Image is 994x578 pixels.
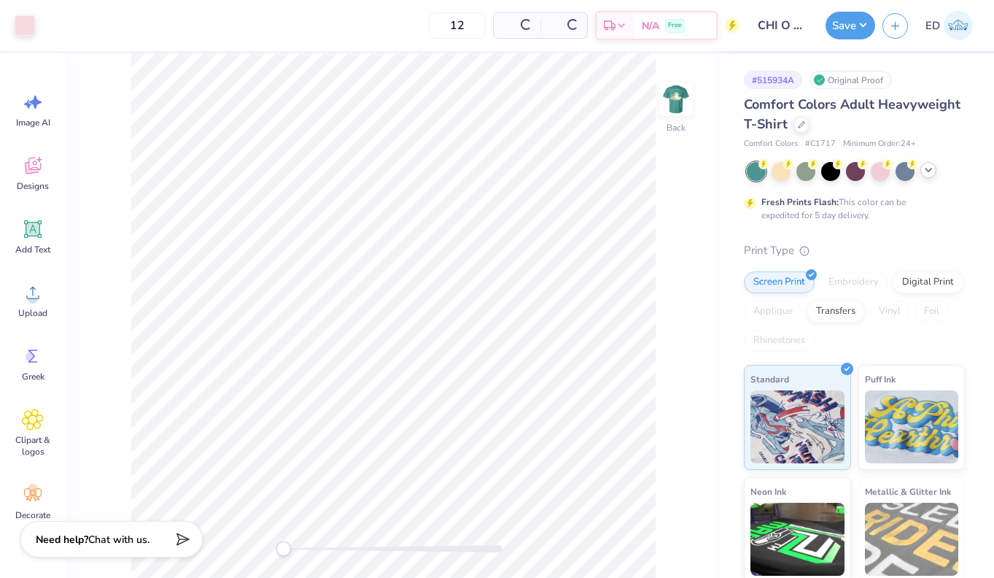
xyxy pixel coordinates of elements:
[843,138,916,150] span: Minimum Order: 24 +
[668,20,682,31] span: Free
[36,533,88,547] strong: Need help?
[925,18,940,34] span: ED
[919,11,979,40] a: ED
[661,85,691,114] img: Back
[429,12,486,39] input: – –
[9,434,57,458] span: Clipart & logos
[18,307,47,319] span: Upload
[750,371,789,387] span: Standard
[865,503,959,576] img: Metallic & Glitter Ink
[15,244,50,255] span: Add Text
[747,11,818,40] input: Untitled Design
[807,301,865,323] div: Transfers
[805,138,836,150] span: # C1717
[744,271,815,293] div: Screen Print
[276,542,291,556] div: Accessibility label
[944,11,973,40] img: Emily Depew
[819,271,888,293] div: Embroidery
[750,484,786,499] span: Neon Ink
[826,12,875,39] button: Save
[744,301,802,323] div: Applique
[893,271,963,293] div: Digital Print
[17,180,49,192] span: Designs
[642,18,659,34] span: N/A
[22,371,44,382] span: Greek
[15,509,50,521] span: Decorate
[750,503,844,576] img: Neon Ink
[744,96,960,133] span: Comfort Colors Adult Heavyweight T-Shirt
[88,533,150,547] span: Chat with us.
[865,390,959,463] img: Puff Ink
[865,371,896,387] span: Puff Ink
[744,138,798,150] span: Comfort Colors
[761,196,839,208] strong: Fresh Prints Flash:
[869,301,910,323] div: Vinyl
[809,71,891,89] div: Original Proof
[744,71,802,89] div: # 515934A
[750,390,844,463] img: Standard
[761,196,941,222] div: This color can be expedited for 5 day delivery.
[16,117,50,128] span: Image AI
[865,484,951,499] span: Metallic & Glitter Ink
[667,121,686,134] div: Back
[915,301,949,323] div: Foil
[744,242,965,259] div: Print Type
[744,330,815,352] div: Rhinestones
